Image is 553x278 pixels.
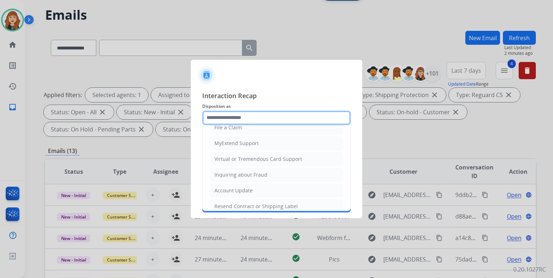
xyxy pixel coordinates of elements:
span: Disposition as [202,102,351,111]
p: 0.20.1027RC [513,265,546,274]
div: File a Claim [214,124,242,131]
div: MyExtend Support [214,140,259,147]
span: Interaction Recap [202,91,351,102]
div: Virtual or Tremendous Card Support [214,155,302,163]
div: Inquiring about Fraud [214,171,267,178]
div: Account Update [214,187,253,194]
div: Resend Contract or Shipping Label [214,203,298,210]
img: contactIcon [198,67,215,84]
